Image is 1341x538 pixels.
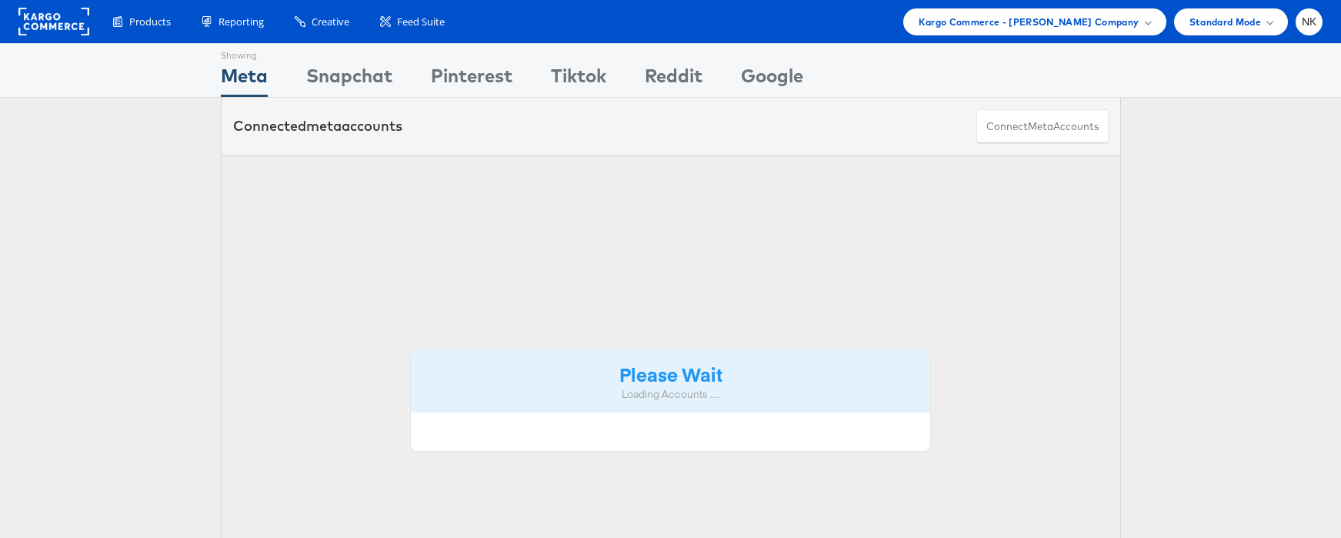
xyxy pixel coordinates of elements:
span: meta [1028,119,1053,134]
div: Loading Accounts .... [422,387,919,402]
span: NK [1302,17,1317,27]
strong: Please Wait [619,361,722,386]
span: meta [306,117,342,135]
div: Reddit [645,62,702,97]
span: Standard Mode [1189,14,1261,30]
div: Snapchat [306,62,392,97]
span: Reporting [218,15,264,29]
button: ConnectmetaAccounts [976,109,1109,144]
div: Pinterest [431,62,512,97]
span: Products [129,15,171,29]
div: Tiktok [551,62,606,97]
span: Creative [312,15,349,29]
div: Showing [221,44,268,62]
div: Connected accounts [233,116,402,136]
span: Kargo Commerce - [PERSON_NAME] Company [919,14,1139,30]
div: Google [741,62,803,97]
div: Meta [221,62,268,97]
span: Feed Suite [397,15,445,29]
